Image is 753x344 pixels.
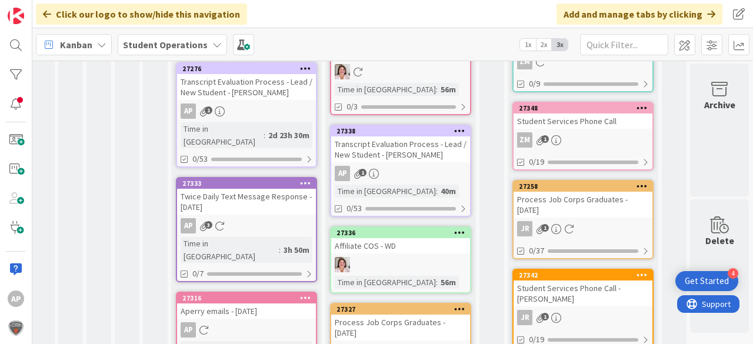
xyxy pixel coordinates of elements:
[331,304,470,315] div: 27327
[205,106,212,114] span: 1
[330,34,471,115] a: EWTime in [GEOGRAPHIC_DATA]:56m0/3
[541,224,549,232] span: 1
[675,271,738,291] div: Open Get Started checklist, remaining modules: 4
[514,192,652,218] div: Process Job Corps Graduates - [DATE]
[335,276,436,289] div: Time in [GEOGRAPHIC_DATA]
[514,280,652,306] div: Student Services Phone Call - [PERSON_NAME]
[176,177,317,282] a: 27333Twice Daily Text Message Response - [DATE]APTime in [GEOGRAPHIC_DATA]:3h 50m0/7
[177,293,316,319] div: 27316Aperry emails - [DATE]
[330,226,471,293] a: 27336Affiliate COS - WDEWTime in [GEOGRAPHIC_DATA]:56m
[8,8,24,24] img: Visit kanbanzone.com
[331,126,470,136] div: 27338
[205,221,212,229] span: 3
[177,218,316,233] div: AP
[123,39,208,51] b: Student Operations
[436,276,438,289] span: :
[514,132,652,148] div: ZM
[335,257,350,272] img: EW
[331,315,470,340] div: Process Job Corps Graduates - [DATE]
[436,83,438,96] span: :
[331,64,470,79] div: EW
[176,62,317,168] a: 27276Transcript Evaluation Process - Lead / New Student - [PERSON_NAME]APTime in [GEOGRAPHIC_DATA...
[331,228,470,238] div: 27336
[580,34,668,55] input: Quick Filter...
[8,320,24,336] img: avatar
[330,125,471,217] a: 27338Transcript Evaluation Process - Lead / New Student - [PERSON_NAME]APTime in [GEOGRAPHIC_DATA...
[685,275,729,287] div: Get Started
[181,237,279,263] div: Time in [GEOGRAPHIC_DATA]
[264,129,265,142] span: :
[517,221,532,236] div: JR
[520,39,536,51] span: 1x
[336,229,470,237] div: 27336
[331,257,470,272] div: EW
[60,38,92,52] span: Kanban
[728,268,738,279] div: 4
[335,64,350,79] img: EW
[331,126,470,162] div: 27338Transcript Evaluation Process - Lead / New Student - [PERSON_NAME]
[331,166,470,181] div: AP
[279,243,281,256] span: :
[529,245,544,257] span: 0/37
[557,4,722,25] div: Add and manage tabs by clicking
[281,243,312,256] div: 3h 50m
[181,322,196,338] div: AP
[519,271,652,279] div: 27342
[177,74,316,100] div: Transcript Evaluation Process - Lead / New Student - [PERSON_NAME]
[335,185,436,198] div: Time in [GEOGRAPHIC_DATA]
[438,276,459,289] div: 56m
[514,270,652,280] div: 27342
[177,103,316,119] div: AP
[331,304,470,340] div: 27327Process Job Corps Graduates - [DATE]
[331,238,470,253] div: Affiliate COS - WD
[331,228,470,253] div: 27336Affiliate COS - WD
[192,268,204,280] span: 0/7
[517,132,532,148] div: ZM
[514,103,652,113] div: 27348
[177,293,316,303] div: 27316
[359,169,366,176] span: 1
[346,202,362,215] span: 0/53
[346,101,358,113] span: 0/3
[177,178,316,215] div: 27333Twice Daily Text Message Response - [DATE]
[177,64,316,100] div: 27276Transcript Evaluation Process - Lead / New Student - [PERSON_NAME]
[182,65,316,73] div: 27276
[177,322,316,338] div: AP
[335,166,350,181] div: AP
[8,290,24,307] div: AP
[529,156,544,168] span: 0/19
[514,103,652,129] div: 27348Student Services Phone Call
[335,83,436,96] div: Time in [GEOGRAPHIC_DATA]
[336,305,470,313] div: 27327
[182,294,316,302] div: 27316
[514,113,652,129] div: Student Services Phone Call
[436,185,438,198] span: :
[177,189,316,215] div: Twice Daily Text Message Response - [DATE]
[331,136,470,162] div: Transcript Evaluation Process - Lead / New Student - [PERSON_NAME]
[182,179,316,188] div: 27333
[438,185,459,198] div: 40m
[514,181,652,192] div: 27258
[181,218,196,233] div: AP
[517,54,532,69] div: ZM
[512,102,654,171] a: 27348Student Services Phone CallZM0/19
[517,310,532,325] div: JR
[177,303,316,319] div: Aperry emails - [DATE]
[541,313,549,320] span: 1
[514,270,652,306] div: 27342Student Services Phone Call - [PERSON_NAME]
[181,103,196,119] div: AP
[552,39,568,51] span: 3x
[192,153,208,165] span: 0/53
[514,221,652,236] div: JR
[705,233,734,248] div: Delete
[512,180,654,259] a: 27258Process Job Corps Graduates - [DATE]JR0/37
[541,135,549,143] span: 1
[36,4,247,25] div: Click our logo to show/hide this navigation
[336,127,470,135] div: 27338
[536,39,552,51] span: 2x
[181,122,264,148] div: Time in [GEOGRAPHIC_DATA]
[177,178,316,189] div: 27333
[25,2,54,16] span: Support
[514,310,652,325] div: JR
[438,83,459,96] div: 56m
